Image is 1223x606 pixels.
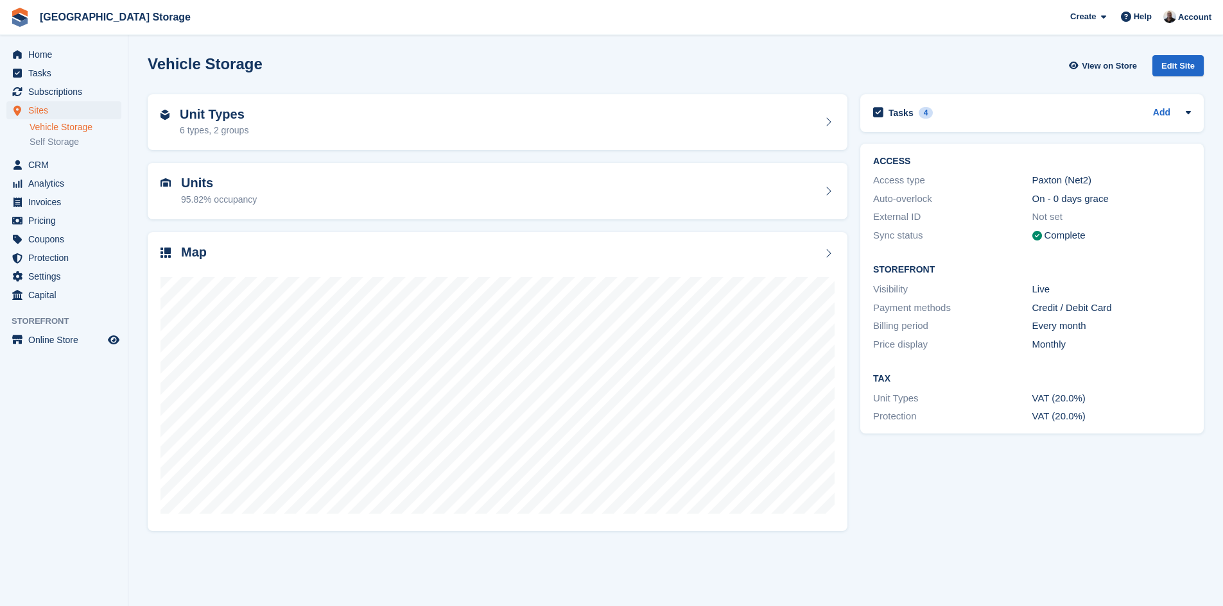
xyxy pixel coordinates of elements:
div: Paxton (Net2) [1032,173,1191,188]
a: Unit Types 6 types, 2 groups [148,94,847,151]
div: On - 0 days grace [1032,192,1191,206]
a: menu [6,331,121,349]
div: Credit / Debit Card [1032,301,1191,316]
a: Units 95.82% occupancy [148,163,847,219]
h2: ACCESS [873,156,1191,167]
div: 95.82% occupancy [181,193,257,206]
span: Analytics [28,174,105,192]
a: menu [6,193,121,211]
span: Create [1070,10,1096,23]
a: [GEOGRAPHIC_DATA] Storage [35,6,196,28]
img: Keith Strivens [1163,10,1176,23]
a: menu [6,64,121,82]
img: stora-icon-8386f47178a22dfd0bd8f6a31ec36ba5ce8667c1dd55bd0f319d3a0aa187defe.svg [10,8,30,27]
img: map-icn-33ee37083ee616e46c38cad1a60f524a97daa1e2b2c8c0bc3eb3415660979fc1.svg [160,248,171,258]
span: Pricing [28,212,105,230]
div: Protection [873,409,1032,424]
div: Access type [873,173,1032,188]
h2: Unit Types [180,107,248,122]
h2: Storefront [873,265,1191,275]
div: Monthly [1032,337,1191,352]
a: menu [6,212,121,230]
img: unit-type-icn-2b2737a686de81e16bb02015468b77c625bbabd49415b5ef34ead5e3b44a266d.svg [160,110,169,120]
img: unit-icn-7be61d7bf1b0ce9d3e12c5938cc71ed9869f7b940bace4675aadf7bd6d80202e.svg [160,178,171,187]
a: Vehicle Storage [30,121,121,133]
div: Unit Types [873,391,1032,406]
span: Sites [28,101,105,119]
div: Payment methods [873,301,1032,316]
div: Visibility [873,282,1032,297]
div: 6 types, 2 groups [180,124,248,137]
span: Online Store [28,331,105,349]
div: Edit Site [1152,55,1204,76]
span: Account [1178,11,1211,24]
h2: Tax [873,374,1191,384]
div: External ID [873,210,1032,224]
div: Live [1032,282,1191,297]
div: Auto-overlock [873,192,1032,206]
div: Billing period [873,319,1032,333]
span: Capital [28,286,105,304]
a: menu [6,101,121,119]
h2: Vehicle Storage [148,55,263,72]
span: Help [1134,10,1152,23]
div: Not set [1032,210,1191,224]
a: Self Storage [30,136,121,148]
div: Every month [1032,319,1191,333]
span: View on Store [1082,60,1137,72]
span: CRM [28,156,105,174]
div: Sync status [873,228,1032,243]
h2: Map [181,245,207,260]
a: menu [6,286,121,304]
a: menu [6,83,121,101]
a: menu [6,267,121,285]
div: Complete [1045,228,1086,243]
span: Invoices [28,193,105,211]
div: Price display [873,337,1032,352]
span: Subscriptions [28,83,105,101]
span: Storefront [12,315,128,328]
h2: Tasks [889,107,914,119]
a: View on Store [1067,55,1142,76]
div: 4 [919,107,933,119]
a: menu [6,249,121,267]
div: VAT (20.0%) [1032,409,1191,424]
span: Home [28,46,105,63]
a: menu [6,46,121,63]
a: Preview store [106,332,121,348]
a: Map [148,232,847,532]
span: Tasks [28,64,105,82]
a: menu [6,156,121,174]
a: menu [6,174,121,192]
span: Protection [28,249,105,267]
a: menu [6,230,121,248]
span: Coupons [28,230,105,248]
div: VAT (20.0%) [1032,391,1191,406]
a: Edit Site [1152,55,1204,81]
a: Add [1153,106,1170,121]
h2: Units [181,176,257,190]
span: Settings [28,267,105,285]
